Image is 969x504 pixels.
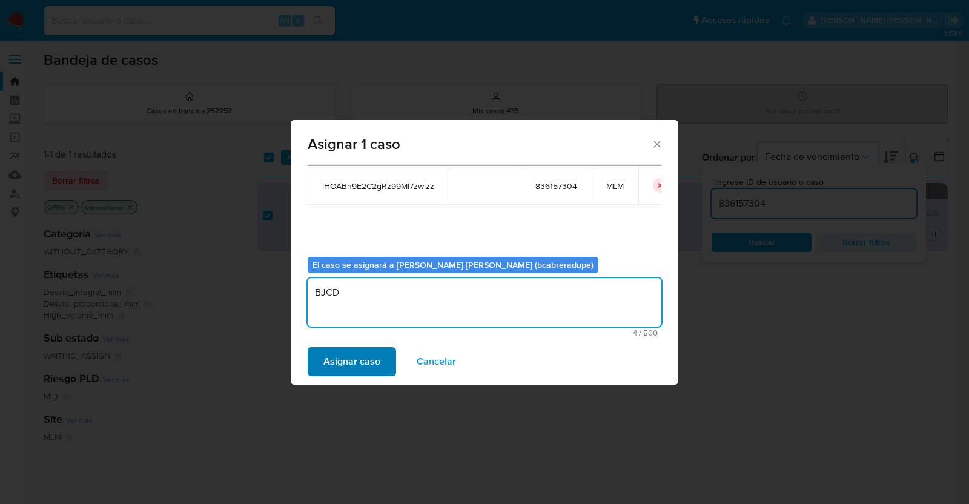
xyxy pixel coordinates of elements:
button: Cerrar ventana [651,138,662,149]
button: Asignar caso [308,347,396,376]
span: Máximo 500 caracteres [311,329,658,337]
textarea: BJCD [308,278,661,327]
span: Asignar 1 caso [308,137,651,151]
span: Cancelar [417,348,456,375]
span: MLM [606,181,624,191]
span: Asignar caso [323,348,380,375]
span: lHOABn9E2C2gRz99MI7zwizz [322,181,434,191]
b: El caso se asignará a [PERSON_NAME] [PERSON_NAME] (bcabreradupe) [313,259,594,271]
button: Cancelar [401,347,472,376]
button: icon-button [653,178,667,193]
span: 836157304 [535,181,577,191]
div: assign-modal [291,120,678,385]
